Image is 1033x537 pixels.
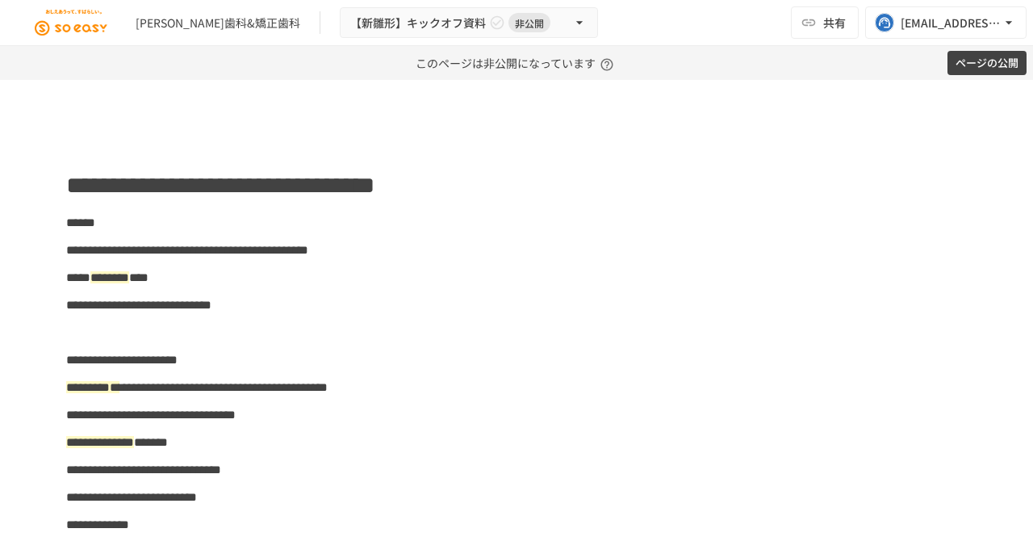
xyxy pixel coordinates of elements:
span: 非公開 [508,15,550,31]
span: 【新雛形】キックオフ資料 [350,13,486,33]
p: このページは非公開になっています [416,46,618,80]
button: ページの公開 [947,51,1027,76]
button: 共有 [791,6,859,39]
span: 共有 [823,14,846,31]
button: 【新雛形】キックオフ資料非公開 [340,7,598,39]
div: [PERSON_NAME]歯科&矯正歯科 [136,15,300,31]
button: [EMAIL_ADDRESS][DOMAIN_NAME] [865,6,1027,39]
div: [EMAIL_ADDRESS][DOMAIN_NAME] [901,13,1001,33]
img: JEGjsIKIkXC9kHzRN7titGGb0UF19Vi83cQ0mCQ5DuX [19,10,123,36]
